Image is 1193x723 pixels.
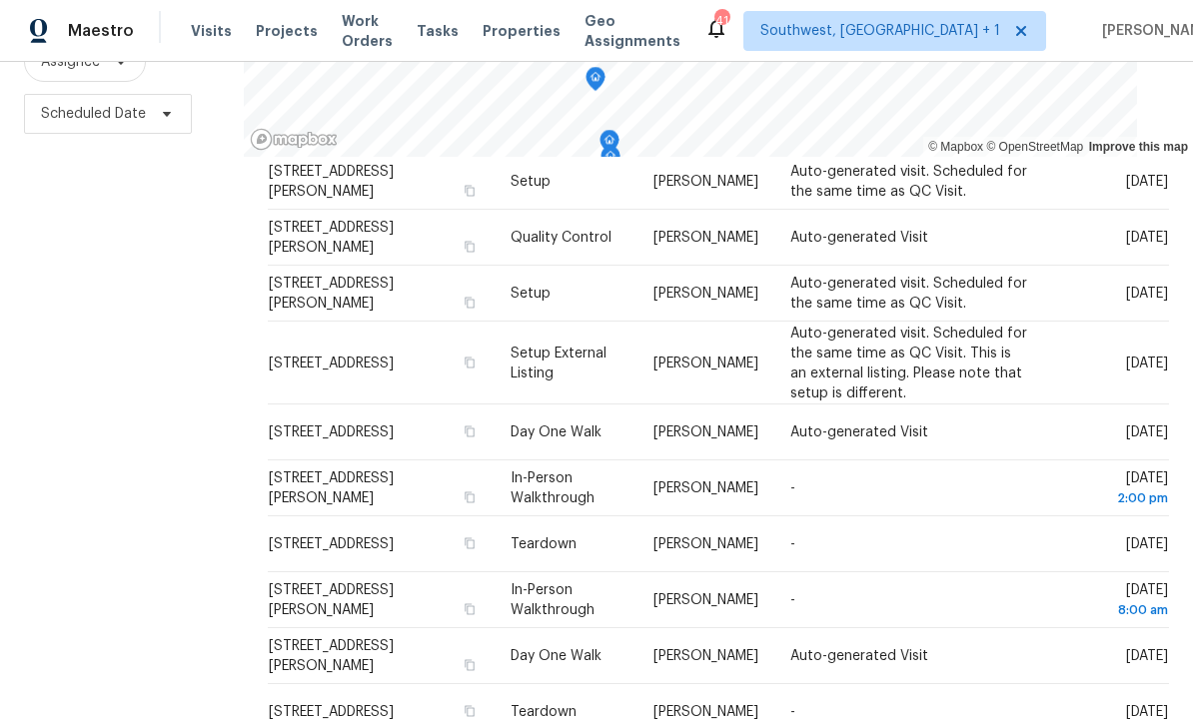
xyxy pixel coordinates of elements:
span: Southwest, [GEOGRAPHIC_DATA] + 1 [760,22,1000,42]
span: [PERSON_NAME] [653,594,758,608]
span: Visits [191,22,232,42]
span: [DATE] [1126,357,1168,370]
a: Mapbox [928,141,983,155]
span: Maestro [68,22,134,42]
span: Properties [483,22,561,42]
span: Setup [511,288,551,302]
span: Setup External Listing [511,347,606,380]
button: Copy Address [461,489,479,507]
span: Teardown [511,706,577,720]
span: - [790,482,795,496]
span: Work Orders [342,12,393,52]
span: [STREET_ADDRESS][PERSON_NAME] [269,584,394,618]
div: Map marker [599,131,619,162]
span: [DATE] [1126,706,1168,720]
span: Teardown [511,538,577,552]
span: - [790,594,795,608]
button: Copy Address [461,535,479,553]
span: Tasks [417,25,459,39]
span: - [790,538,795,552]
span: [STREET_ADDRESS] [269,357,394,370]
span: [PERSON_NAME] [653,650,758,664]
span: Auto-generated visit. Scheduled for the same time as QC Visit. [790,278,1027,312]
button: Copy Address [461,295,479,313]
div: 41 [714,12,728,32]
div: 8:00 am [1060,601,1168,621]
div: Map marker [600,147,620,178]
a: Improve this map [1089,141,1188,155]
span: [STREET_ADDRESS] [269,426,394,440]
span: [DATE] [1060,472,1168,509]
span: [DATE] [1126,538,1168,552]
button: Copy Address [461,601,479,619]
span: Geo Assignments [585,12,680,52]
span: [PERSON_NAME] [653,426,758,440]
span: [STREET_ADDRESS][PERSON_NAME] [269,640,394,674]
button: Copy Address [461,703,479,721]
span: [STREET_ADDRESS] [269,706,394,720]
span: [PERSON_NAME] [653,706,758,720]
span: [PERSON_NAME] [653,538,758,552]
span: Projects [256,22,318,42]
span: Setup [511,176,551,190]
span: [STREET_ADDRESS][PERSON_NAME] [269,472,394,506]
span: Auto-generated visit. Scheduled for the same time as QC Visit. [790,166,1027,200]
span: [DATE] [1126,232,1168,246]
span: [STREET_ADDRESS] [269,538,394,552]
span: [STREET_ADDRESS][PERSON_NAME] [269,166,394,200]
div: 2:00 pm [1060,489,1168,509]
span: Assignee [41,53,100,73]
button: Copy Address [461,183,479,201]
span: [PERSON_NAME] [653,482,758,496]
span: - [790,706,795,720]
span: Quality Control [511,232,611,246]
span: In-Person Walkthrough [511,584,595,618]
div: Map marker [586,68,605,99]
span: Auto-generated Visit [790,650,928,664]
span: [DATE] [1126,288,1168,302]
span: [DATE] [1126,176,1168,190]
span: Auto-generated visit. Scheduled for the same time as QC Visit. This is an external listing. Pleas... [790,327,1027,400]
a: OpenStreetMap [986,141,1083,155]
span: Day One Walk [511,650,601,664]
a: Mapbox homepage [250,129,338,152]
span: [STREET_ADDRESS][PERSON_NAME] [269,222,394,256]
span: Scheduled Date [41,105,146,125]
button: Copy Address [461,239,479,257]
span: [STREET_ADDRESS][PERSON_NAME] [269,278,394,312]
span: [DATE] [1060,584,1168,621]
span: [PERSON_NAME] [653,232,758,246]
button: Copy Address [461,423,479,441]
span: [DATE] [1126,650,1168,664]
span: [PERSON_NAME] [653,357,758,370]
span: Day One Walk [511,426,601,440]
button: Copy Address [461,657,479,675]
button: Copy Address [461,354,479,371]
span: [PERSON_NAME] [653,176,758,190]
span: [DATE] [1126,426,1168,440]
span: In-Person Walkthrough [511,472,595,506]
span: Auto-generated Visit [790,232,928,246]
span: [PERSON_NAME] [653,288,758,302]
span: Auto-generated Visit [790,426,928,440]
